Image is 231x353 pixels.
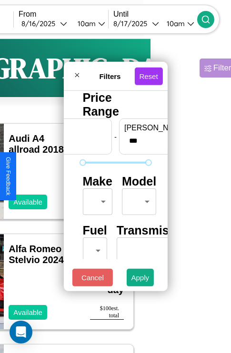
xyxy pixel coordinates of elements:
label: min price [26,124,107,132]
h4: Model [122,175,156,188]
label: [PERSON_NAME] [124,124,205,132]
div: 8 / 16 / 2025 [21,19,60,28]
div: $ 100 est. total [90,305,124,320]
div: 8 / 17 / 2025 [113,19,152,28]
div: 10am [73,19,98,28]
button: Reset [134,67,162,85]
h4: Price Range [82,91,148,118]
label: Until [113,10,197,19]
h4: Filters [85,72,134,80]
button: 10am [70,19,108,29]
h4: Make [82,175,112,188]
p: Available [13,196,42,208]
a: Audi A4 allroad 2018 [9,133,64,155]
label: From [19,10,108,19]
button: Cancel [72,269,113,286]
button: 10am [159,19,197,29]
div: Open Intercom Messenger [10,321,32,343]
div: Give Feedback [5,157,11,196]
button: 8/16/2025 [19,19,70,29]
div: 10am [162,19,187,28]
p: - [114,130,117,143]
a: Alfa Romeo Stelvio 2024 [9,244,64,265]
p: Available [13,306,42,319]
h4: Fuel [82,224,107,237]
h4: Transmission [117,224,193,237]
button: Apply [127,269,154,286]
